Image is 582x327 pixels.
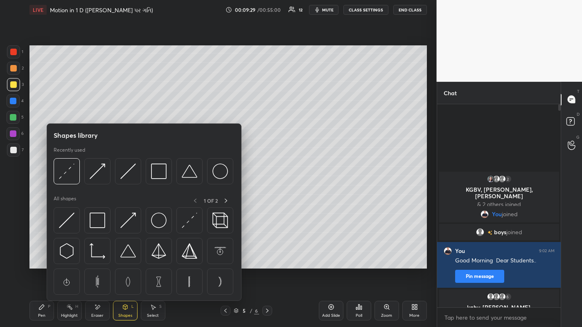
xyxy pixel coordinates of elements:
[7,111,24,124] div: 5
[120,163,136,179] img: svg+xml;charset=utf-8,%3Csvg%20xmlns%3D%22http%3A%2F%2Fwww.w3.org%2F2000%2Fsvg%22%20width%3D%2230...
[455,247,465,255] h6: You
[90,163,105,179] img: svg+xml;charset=utf-8,%3Csvg%20xmlns%3D%22http%3A%2F%2Fwww.w3.org%2F2000%2Fsvg%22%20width%3D%2230...
[182,213,197,228] img: svg+xml;charset=utf-8,%3Csvg%20xmlns%3D%22http%3A%2F%2Fwww.w3.org%2F2000%2Fsvg%22%20width%3D%2230...
[61,314,78,318] div: Highlight
[75,305,78,309] div: H
[492,175,500,183] img: default.png
[498,293,506,301] img: default.png
[343,5,388,15] button: CLASS SETTINGS
[486,175,494,183] img: 3
[90,274,105,289] img: svg+xml;charset=utf-8,%3Csvg%20xmlns%3D%22http%3A%2F%2Fwww.w3.org%2F2000%2Fsvg%22%20width%3D%2265...
[147,314,159,318] div: Select
[577,111,580,117] p: D
[212,213,228,228] img: svg+xml;charset=utf-8,%3Csvg%20xmlns%3D%22http%3A%2F%2Fwww.w3.org%2F2000%2Fsvg%22%20width%3D%2235...
[322,7,334,13] span: mute
[444,201,554,208] p: & 2 others joined
[48,305,50,309] div: P
[54,130,98,140] h5: Shapes library
[309,5,338,15] button: mute
[7,78,24,91] div: 3
[455,270,504,283] button: Pin message
[151,213,167,228] img: svg+xml;charset=utf-8,%3Csvg%20xmlns%3D%22http%3A%2F%2Fwww.w3.org%2F2000%2Fsvg%22%20width%3D%2236...
[7,127,24,140] div: 6
[50,6,153,14] h4: Motion in 1 D ([PERSON_NAME] પર ગતિ)
[254,307,259,314] div: 6
[182,163,197,179] img: svg+xml;charset=utf-8,%3Csvg%20xmlns%3D%22http%3A%2F%2Fwww.w3.org%2F2000%2Fsvg%22%20width%3D%2238...
[59,274,74,289] img: svg+xml;charset=utf-8,%3Csvg%20xmlns%3D%22http%3A%2F%2Fwww.w3.org%2F2000%2Fsvg%22%20width%3D%2265...
[59,243,74,259] img: svg+xml;charset=utf-8,%3Csvg%20xmlns%3D%22http%3A%2F%2Fwww.w3.org%2F2000%2Fsvg%22%20width%3D%2230...
[118,314,132,318] div: Shapes
[7,62,24,75] div: 2
[486,293,494,301] img: default.png
[498,175,506,183] img: default.png
[503,175,512,183] div: 2
[492,293,500,301] img: default.png
[577,88,580,94] p: T
[437,82,463,104] p: Chat
[506,229,522,235] span: joined
[539,249,555,253] div: 9:02 AM
[204,197,218,204] p: 1 OF 2
[480,210,489,218] img: b9b8c977c0ad43fea1605c3bc145410e.jpg
[492,211,502,217] span: You
[212,243,228,259] img: svg+xml;charset=utf-8,%3Csvg%20xmlns%3D%22http%3A%2F%2Fwww.w3.org%2F2000%2Fsvg%22%20width%3D%2265...
[151,163,167,179] img: svg+xml;charset=utf-8,%3Csvg%20xmlns%3D%22http%3A%2F%2Fwww.w3.org%2F2000%2Fsvg%22%20width%3D%2234...
[90,243,105,259] img: svg+xml;charset=utf-8,%3Csvg%20xmlns%3D%22http%3A%2F%2Fwww.w3.org%2F2000%2Fsvg%22%20width%3D%2233...
[444,186,554,199] p: KGBV, [PERSON_NAME], [PERSON_NAME]
[322,314,340,318] div: Add Slide
[7,94,24,108] div: 4
[381,314,392,318] div: Zoom
[120,243,136,259] img: svg+xml;charset=utf-8,%3Csvg%20xmlns%3D%22http%3A%2F%2Fwww.w3.org%2F2000%2Fsvg%22%20width%3D%2238...
[151,243,167,259] img: svg+xml;charset=utf-8,%3Csvg%20xmlns%3D%22http%3A%2F%2Fwww.w3.org%2F2000%2Fsvg%22%20width%3D%2234...
[444,304,554,317] p: kgbv, [PERSON_NAME], [GEOGRAPHIC_DATA]
[476,228,484,236] img: default.png
[182,274,197,289] img: svg+xml;charset=utf-8,%3Csvg%20xmlns%3D%22http%3A%2F%2Fwww.w3.org%2F2000%2Fsvg%22%20width%3D%2265...
[409,314,420,318] div: More
[437,170,561,307] div: grid
[120,274,136,289] img: svg+xml;charset=utf-8,%3Csvg%20xmlns%3D%22http%3A%2F%2Fwww.w3.org%2F2000%2Fsvg%22%20width%3D%2265...
[7,45,23,58] div: 1
[576,134,580,140] p: G
[159,305,162,309] div: S
[502,211,518,217] span: joined
[487,231,492,235] img: no-rating-badge.077c3623.svg
[59,213,74,228] img: svg+xml;charset=utf-8,%3Csvg%20xmlns%3D%22http%3A%2F%2Fwww.w3.org%2F2000%2Fsvg%22%20width%3D%2230...
[393,5,427,15] button: End Class
[91,314,104,318] div: Eraser
[299,8,302,12] div: 12
[503,293,512,301] div: 6
[7,143,24,157] div: 7
[212,163,228,179] img: svg+xml;charset=utf-8,%3Csvg%20xmlns%3D%22http%3A%2F%2Fwww.w3.org%2F2000%2Fsvg%22%20width%3D%2236...
[212,274,228,289] img: svg+xml;charset=utf-8,%3Csvg%20xmlns%3D%22http%3A%2F%2Fwww.w3.org%2F2000%2Fsvg%22%20width%3D%2265...
[59,163,74,179] img: svg+xml;charset=utf-8,%3Csvg%20xmlns%3D%22http%3A%2F%2Fwww.w3.org%2F2000%2Fsvg%22%20width%3D%2230...
[120,213,136,228] img: svg+xml;charset=utf-8,%3Csvg%20xmlns%3D%22http%3A%2F%2Fwww.w3.org%2F2000%2Fsvg%22%20width%3D%2230...
[356,314,362,318] div: Poll
[38,314,45,318] div: Pen
[90,213,105,228] img: svg+xml;charset=utf-8,%3Csvg%20xmlns%3D%22http%3A%2F%2Fwww.w3.org%2F2000%2Fsvg%22%20width%3D%2234...
[240,308,248,313] div: 5
[54,195,76,206] p: All shapes
[54,147,85,153] p: Recently used
[29,5,47,15] div: LIVE
[131,305,134,309] div: L
[182,243,197,259] img: svg+xml;charset=utf-8,%3Csvg%20xmlns%3D%22http%3A%2F%2Fwww.w3.org%2F2000%2Fsvg%22%20width%3D%2234...
[151,274,167,289] img: svg+xml;charset=utf-8,%3Csvg%20xmlns%3D%22http%3A%2F%2Fwww.w3.org%2F2000%2Fsvg%22%20width%3D%2265...
[444,247,452,255] img: b9b8c977c0ad43fea1605c3bc145410e.jpg
[250,308,253,313] div: /
[494,229,506,235] span: boys
[455,257,555,265] div: Good Morning Dear Students..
